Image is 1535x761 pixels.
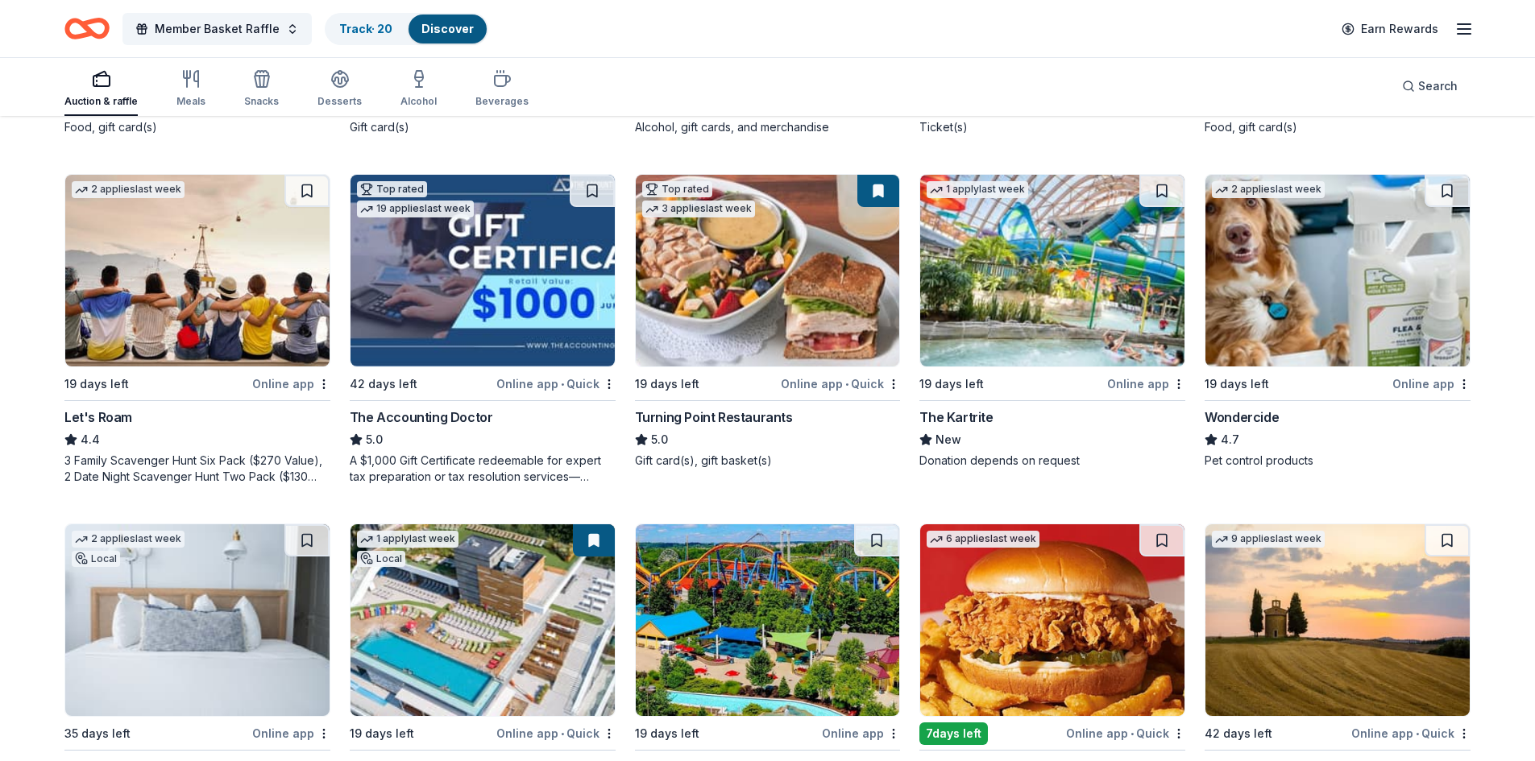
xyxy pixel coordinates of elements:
div: Online app Quick [1066,723,1185,743]
div: 19 days left [635,724,699,743]
div: Meals [176,95,205,108]
div: 2 applies last week [1212,181,1325,198]
img: Image for SoJo Spa Club [351,524,615,716]
div: Online app Quick [496,723,616,743]
div: Online app [252,374,330,394]
div: 19 days left [1205,374,1269,394]
div: 19 days left [919,374,984,394]
span: Member Basket Raffle [155,19,280,39]
button: Snacks [244,63,279,116]
div: Turning Point Restaurants [635,407,793,427]
div: Ticket(s) [919,119,1185,135]
span: 5.0 [651,430,668,449]
span: • [561,378,564,391]
div: Online app [252,723,330,743]
div: Online app Quick [496,374,616,394]
div: Pet control products [1205,453,1471,469]
span: New [936,430,961,449]
div: Local [72,551,120,567]
img: Image for Dorney Park & Wildwater Kingdom [636,524,900,716]
img: Image for Inn of Cape May [65,524,330,716]
div: 19 days left [350,724,414,743]
img: Image for AF Travel Ideas [1205,524,1470,716]
div: A $1,000 Gift Certificate redeemable for expert tax preparation or tax resolution services—recipi... [350,453,616,485]
div: Food, gift card(s) [64,119,330,135]
span: • [1131,727,1134,740]
span: • [1416,727,1419,740]
div: Desserts [317,95,362,108]
a: Image for Let's Roam2 applieslast week19 days leftOnline appLet's Roam4.43 Family Scavenger Hunt ... [64,174,330,485]
div: Local [357,551,405,567]
div: Gift card(s), gift basket(s) [635,453,901,469]
img: Image for Wondercide [1205,175,1470,366]
div: Food, gift card(s) [1205,119,1471,135]
div: 19 days left [64,374,129,394]
a: Discover [421,22,474,35]
div: 6 applies last week [927,531,1039,548]
img: Image for Turning Point Restaurants [636,175,900,366]
div: 9 applies last week [1212,531,1325,548]
div: Alcohol [400,95,437,108]
div: Let's Roam [64,407,132,427]
div: Wondercide [1205,407,1279,427]
a: Earn Rewards [1332,14,1448,43]
span: 4.7 [1221,430,1239,449]
button: Member Basket Raffle [122,13,312,45]
img: Image for The Kartrite [920,175,1184,366]
img: Image for KBP Foods [920,524,1184,716]
div: Auction & raffle [64,95,138,108]
span: 4.4 [81,430,100,449]
div: 1 apply last week [357,531,458,548]
div: 2 applies last week [72,181,185,198]
img: Image for The Accounting Doctor [351,175,615,366]
div: Online app [1392,374,1471,394]
a: Image for Turning Point RestaurantsTop rated3 applieslast week19 days leftOnline app•QuickTurning... [635,174,901,469]
span: Search [1418,77,1458,96]
a: Image for Wondercide2 applieslast week19 days leftOnline appWondercide4.7Pet control products [1205,174,1471,469]
button: Alcohol [400,63,437,116]
button: Desserts [317,63,362,116]
div: 2 applies last week [72,531,185,548]
div: 35 days left [64,724,131,743]
div: 3 Family Scavenger Hunt Six Pack ($270 Value), 2 Date Night Scavenger Hunt Two Pack ($130 Value) [64,453,330,485]
div: Alcohol, gift cards, and merchandise [635,119,901,135]
img: Image for Let's Roam [65,175,330,366]
div: Snacks [244,95,279,108]
div: Donation depends on request [919,453,1185,469]
button: Meals [176,63,205,116]
div: 1 apply last week [927,181,1028,198]
span: • [845,378,848,391]
div: 42 days left [1205,724,1272,743]
a: Home [64,10,110,48]
div: Online app Quick [781,374,900,394]
button: Search [1389,70,1471,102]
div: The Kartrite [919,407,993,427]
div: Top rated [642,181,712,197]
div: 3 applies last week [642,201,755,217]
div: 7 days left [919,722,988,745]
a: Image for The Accounting DoctorTop rated19 applieslast week42 days leftOnline app•QuickThe Accoun... [350,174,616,485]
button: Track· 20Discover [325,13,488,45]
a: Image for The Kartrite1 applylast week19 days leftOnline appThe KartriteNewDonation depends on re... [919,174,1185,469]
div: Gift card(s) [350,119,616,135]
div: Online app [1107,374,1185,394]
div: 42 days left [350,374,417,394]
span: • [561,727,564,740]
div: Beverages [475,95,529,108]
div: Top rated [357,181,427,197]
a: Track· 20 [339,22,392,35]
div: Online app Quick [1351,723,1471,743]
div: The Accounting Doctor [350,407,493,427]
button: Beverages [475,63,529,116]
button: Auction & raffle [64,63,138,116]
div: 19 days left [635,374,699,394]
div: 19 applies last week [357,201,474,217]
span: 5.0 [366,430,383,449]
div: Online app [822,723,900,743]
